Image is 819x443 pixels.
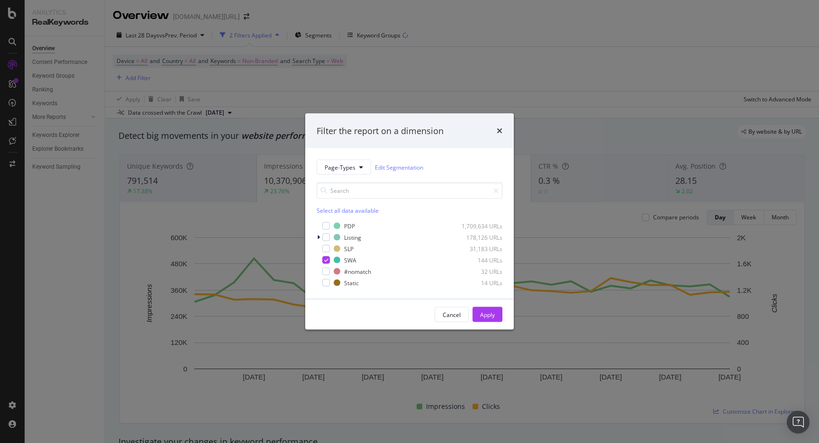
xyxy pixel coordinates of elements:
[787,411,810,434] div: Open Intercom Messenger
[456,222,502,230] div: 1,709,634 URLs
[456,256,502,264] div: 144 URLs
[473,307,502,322] button: Apply
[344,233,361,241] div: Listing
[317,207,502,215] div: Select all data available
[456,279,502,287] div: 14 URLs
[456,244,502,253] div: 31,183 URLs
[480,310,495,318] div: Apply
[305,113,514,330] div: modal
[497,125,502,137] div: times
[344,244,354,253] div: SLP
[456,233,502,241] div: 178,126 URLs
[435,307,469,322] button: Cancel
[344,222,355,230] div: PDP
[375,162,423,172] a: Edit Segmentation
[317,125,444,137] div: Filter the report on a dimension
[456,267,502,275] div: 32 URLs
[443,310,461,318] div: Cancel
[344,256,356,264] div: SWA
[317,160,371,175] button: Page-Types
[325,163,355,171] span: Page-Types
[344,267,371,275] div: #nomatch
[344,279,359,287] div: Static
[317,182,502,199] input: Search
